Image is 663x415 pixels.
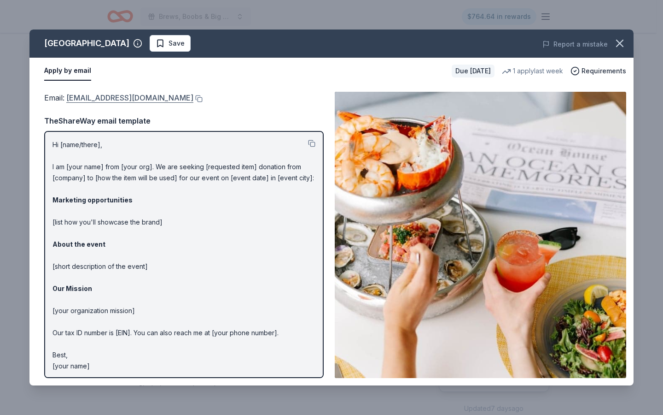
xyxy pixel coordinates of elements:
[582,65,626,77] span: Requirements
[44,115,324,127] div: TheShareWay email template
[150,35,191,52] button: Save
[169,38,185,49] span: Save
[570,65,626,77] button: Requirements
[335,92,626,378] img: Image for Ocean House
[52,196,133,204] strong: Marketing opportunities
[502,65,563,77] div: 1 apply last week
[44,93,193,102] span: Email :
[52,139,315,372] p: Hi [name/there], I am [your name] from [your org]. We are seeking [requested item] donation from ...
[52,240,105,248] strong: About the event
[542,39,608,50] button: Report a mistake
[66,92,193,104] a: [EMAIL_ADDRESS][DOMAIN_NAME]
[452,65,494,77] div: Due [DATE]
[44,61,91,81] button: Apply by email
[44,36,129,51] div: [GEOGRAPHIC_DATA]
[52,285,92,292] strong: Our Mission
